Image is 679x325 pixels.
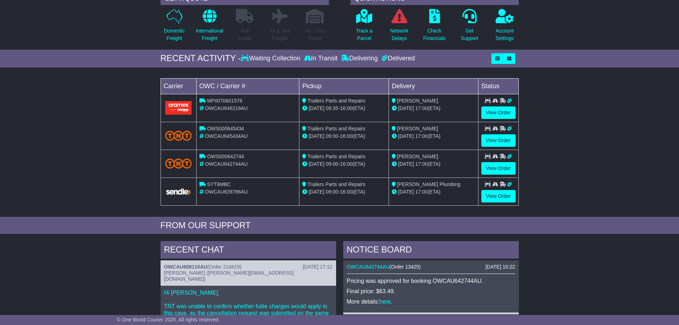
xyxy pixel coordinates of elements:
span: 16:00 [340,105,353,111]
div: [DATE] 17:12 [303,264,332,270]
a: View Order [481,190,516,202]
p: Track a Parcel [356,27,373,42]
span: SYT9MBC [207,181,230,187]
div: Delivered [380,55,415,62]
div: (ETA) [392,160,475,168]
span: [DATE] [398,189,414,195]
span: 17:00 [415,105,428,111]
p: Account Settings [496,27,514,42]
td: Delivery [389,78,478,94]
span: Trailers Parts and Repairs [308,126,365,131]
img: TNT_Domestic.png [165,131,192,140]
span: Trailers Parts and Repairs [308,98,365,104]
span: 09:00 [326,189,338,195]
span: [DATE] [309,189,324,195]
span: OWCAU646219AU [205,105,248,111]
a: OWCAU608110AU [164,264,207,270]
a: Track aParcel [356,9,373,46]
span: [PERSON_NAME] Plumbing [397,181,460,187]
span: 09:00 [326,161,338,167]
p: More details: . [347,298,515,305]
span: [DATE] [309,161,324,167]
div: FROM OUR SUPPORT [161,220,519,231]
td: Status [478,78,518,94]
span: 16:00 [340,161,353,167]
span: [PERSON_NAME] [397,98,438,104]
div: RECENT CHAT [161,241,336,260]
span: [PERSON_NAME] [397,126,438,131]
div: [DATE] 10:22 [485,264,515,270]
a: GetSupport [460,9,478,46]
div: - (ETA) [302,132,386,140]
span: 09:35 [326,105,338,111]
a: CheckFinancials [423,9,446,46]
span: 16:00 [340,133,353,139]
span: [DATE] [309,133,324,139]
span: 17:00 [415,161,428,167]
p: Domestic Freight [164,27,184,42]
span: OWS000642744 [207,154,244,159]
div: - (ETA) [302,105,386,112]
span: OWS000645434 [207,126,244,131]
p: International Freight [196,27,223,42]
span: 16:00 [340,189,353,195]
span: [PERSON_NAME] [397,154,438,159]
a: NetworkDelays [390,9,409,46]
span: [DATE] [309,105,324,111]
span: OWCAU645434AU [205,133,248,139]
p: Full Loads [236,27,254,42]
a: OWCAU642744AU [347,264,390,270]
span: [DATE] [398,133,414,139]
span: 17:00 [415,133,428,139]
div: Delivering [339,55,380,62]
span: OWCAU639786AU [205,189,248,195]
img: Aramex.png [165,101,192,114]
div: ( ) [347,264,515,270]
p: Network Delays [390,27,408,42]
td: OWC / Carrier # [196,78,299,94]
a: View Order [481,134,516,147]
span: 09:00 [326,133,338,139]
p: Air / Sea Depot [305,27,325,42]
div: In Transit [302,55,339,62]
span: Order 13425 [391,264,419,270]
span: 17:00 [415,189,428,195]
p: Pricing was approved for booking OWCAU642744AU. [347,277,515,284]
span: MP0070601576 [207,98,242,104]
div: ( ) [164,264,333,270]
span: Trailers Parts and Repairs [308,154,365,159]
div: (ETA) [392,188,475,196]
a: View Order [481,162,516,175]
a: View Order [481,106,516,119]
span: [DATE] [398,105,414,111]
p: Air & Sea Freight [269,27,290,42]
div: - (ETA) [302,160,386,168]
span: [PERSON_NAME] ([PERSON_NAME][EMAIL_ADDRESS][DOMAIN_NAME]) [164,270,294,282]
span: Trailers Parts and Repairs [308,181,365,187]
td: Carrier [161,78,196,94]
div: - (ETA) [302,188,386,196]
p: Final price: $63.49. [347,288,515,295]
a: InternationalFreight [196,9,224,46]
td: Pickup [299,78,389,94]
p: Get Support [461,27,478,42]
img: GetCarrierServiceLogo [165,188,192,195]
a: here [379,299,391,305]
span: [DATE] [398,161,414,167]
div: NOTICE BOARD [343,241,519,260]
div: RECENT ACTIVITY - [161,53,241,64]
img: TNT_Domestic.png [165,159,192,168]
span: Order 214629 [209,264,240,270]
a: AccountSettings [495,9,514,46]
span: OWCAU642744AU [205,161,248,167]
div: Waiting Collection [241,55,302,62]
p: Check Financials [423,27,446,42]
span: © One World Courier 2025. All rights reserved. [117,317,220,322]
div: (ETA) [392,132,475,140]
a: DomesticFreight [163,9,185,46]
div: (ETA) [392,105,475,112]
